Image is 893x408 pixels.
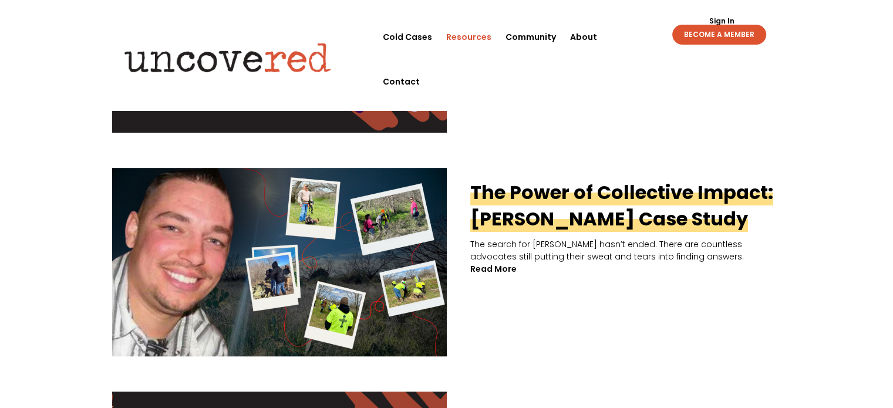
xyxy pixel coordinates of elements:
a: The Power of Collective Impact: [PERSON_NAME] Case Study [470,179,773,232]
a: Community [506,15,556,59]
a: Sign In [702,18,740,25]
img: The Power of Collective Impact: Brandon Lawson Case Study [112,168,447,356]
p: The search for [PERSON_NAME] hasn’t ended. There are countless advocates still putting their swea... [112,238,781,263]
a: Contact [383,59,420,104]
a: Resources [446,15,491,59]
a: Cold Cases [383,15,432,59]
a: About [570,15,597,59]
a: BECOME A MEMBER [672,25,766,45]
a: read more [470,263,517,275]
img: Uncovered logo [114,35,341,80]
